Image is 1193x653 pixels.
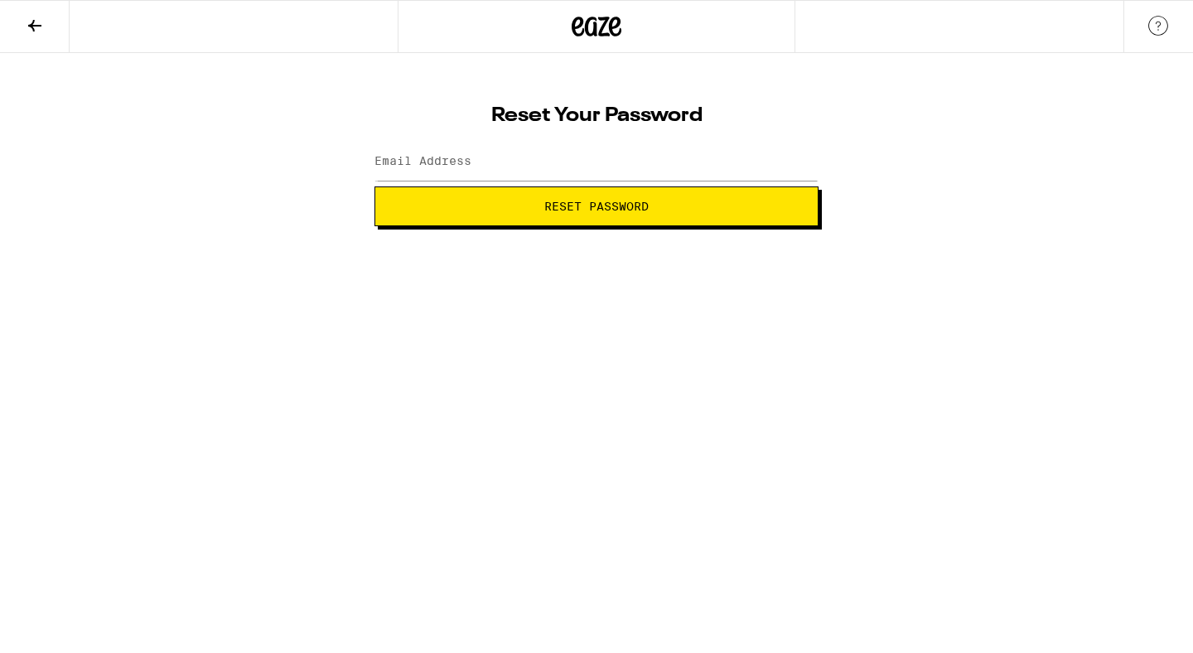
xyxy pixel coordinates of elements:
input: Email Address [374,143,819,181]
label: Email Address [374,154,471,167]
span: Hi. Need any help? [10,12,119,25]
button: Reset Password [374,186,819,226]
h1: Reset Your Password [374,106,819,126]
span: Reset Password [544,201,649,212]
